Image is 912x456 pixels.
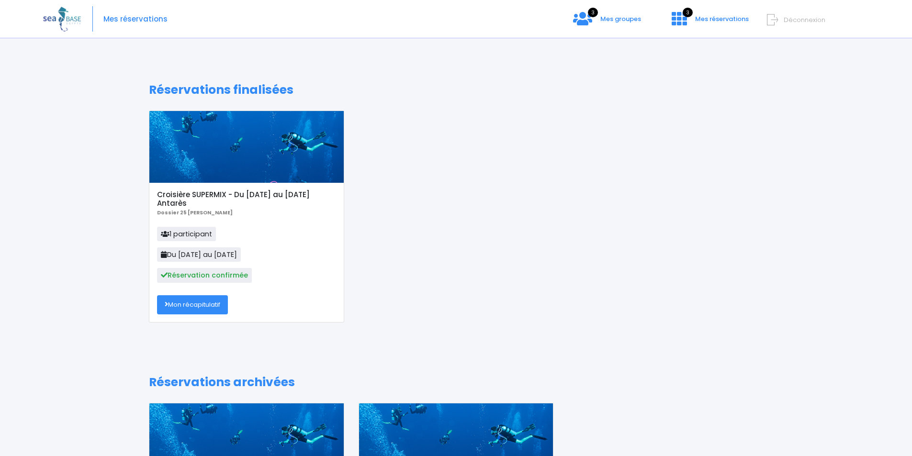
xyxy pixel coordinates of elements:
[695,14,749,23] span: Mes réservations
[149,83,763,97] h1: Réservations finalisées
[157,268,252,282] span: Réservation confirmée
[664,18,754,27] a: 3 Mes réservations
[565,18,649,27] a: 3 Mes groupes
[784,15,825,24] span: Déconnexion
[683,8,693,17] span: 3
[149,375,763,389] h1: Réservations archivées
[157,295,228,314] a: Mon récapitulatif
[157,209,233,216] b: Dossier 25 [PERSON_NAME]
[157,227,216,241] span: 1 participant
[157,190,336,208] h5: Croisière SUPERMIX - Du [DATE] au [DATE] Antarès
[157,247,241,262] span: Du [DATE] au [DATE]
[600,14,641,23] span: Mes groupes
[588,8,598,17] span: 3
